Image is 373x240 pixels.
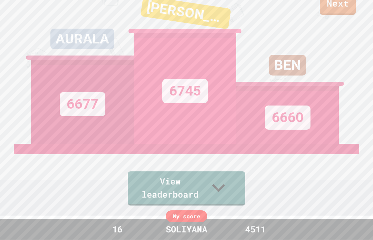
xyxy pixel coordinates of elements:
div: AURALA [50,29,114,50]
div: SOLIYANA [159,223,214,236]
a: View leaderboard [128,172,245,206]
div: BEN [269,55,306,76]
div: 6745 [162,79,208,103]
div: 6660 [265,106,310,130]
div: 4511 [230,223,281,236]
div: 6677 [60,92,105,117]
div: My score [166,211,207,222]
div: 16 [92,223,143,236]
